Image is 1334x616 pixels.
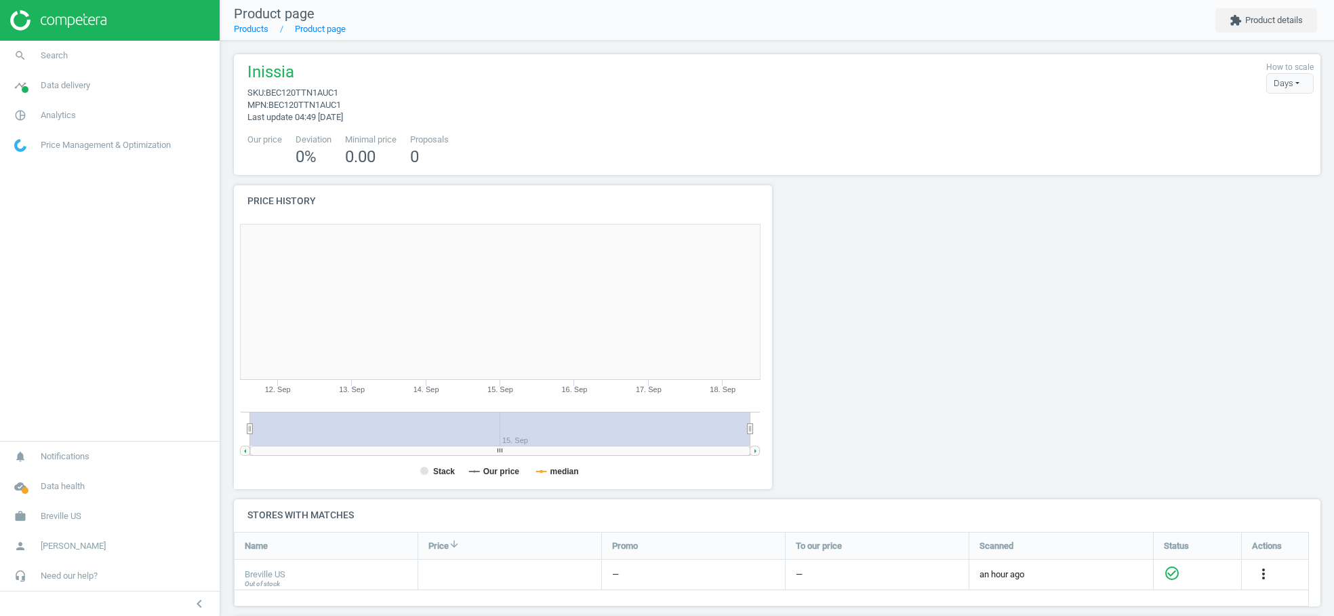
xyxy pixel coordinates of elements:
tspan: median [550,467,579,476]
button: more_vert [1255,566,1272,583]
span: Need our help? [41,570,98,582]
label: How to scale [1266,62,1314,73]
span: [PERSON_NAME] [41,540,106,552]
i: more_vert [1255,566,1272,582]
span: Data health [41,480,85,493]
span: an hour ago [979,569,1143,581]
span: BEC120TTN1AUC1 [268,100,341,110]
a: Product page [295,24,346,34]
span: Price Management & Optimization [41,139,171,151]
i: person [7,533,33,559]
span: Name [245,539,268,552]
span: Breville US [245,569,285,581]
span: Search [41,50,68,62]
div: — [796,569,803,581]
div: Days [1266,73,1314,94]
i: notifications [7,444,33,469]
span: To our price [796,539,842,552]
span: Breville US [41,510,81,522]
span: 0 [410,147,419,166]
i: work [7,503,33,529]
span: Price [428,539,449,552]
span: Last update 04:49 [DATE] [247,112,343,122]
tspan: 18. Sep [710,385,735,393]
h4: Price history [234,185,772,217]
span: Product page [234,5,315,22]
span: Data delivery [41,79,90,92]
span: sku : [247,88,266,98]
span: Notifications [41,450,89,463]
span: BEC120TTN1AUC1 [266,88,338,98]
tspan: Stack [433,467,455,476]
tspan: 13. Sep [339,385,365,393]
span: Inissia [247,61,343,87]
tspan: 15. Sep [487,385,513,393]
a: Products [234,24,268,34]
button: chevron_left [182,595,216,613]
span: Minimal price [345,134,397,146]
span: Our price [247,134,282,146]
i: timeline [7,73,33,98]
span: mpn : [247,100,268,110]
i: check_circle_outline [1164,564,1180,581]
span: Analytics [41,109,76,121]
i: arrow_downward [449,539,460,550]
tspan: 12. Sep [265,385,291,393]
span: Out of stock [245,579,280,588]
i: chevron_left [191,596,207,612]
div: — [612,569,619,581]
span: Proposals [410,134,449,146]
i: pie_chart_outlined [7,102,33,128]
span: Promo [612,539,638,552]
i: search [7,43,33,69]
span: Actions [1252,539,1282,552]
tspan: 16. Sep [561,385,587,393]
img: wGWNvw8QSZomAAAAABJRU5ErkJggg== [14,139,26,152]
button: extensionProduct details [1215,8,1317,33]
i: cloud_done [7,474,33,499]
span: Deviation [296,134,331,146]
i: extension [1230,14,1242,26]
h4: Stores with matches [234,499,1320,531]
span: 0.00 [345,147,376,166]
img: ajHJNr6hYgQAAAAASUVORK5CYII= [10,10,106,31]
span: 0 % [296,147,317,166]
span: Scanned [979,539,1013,552]
tspan: 14. Sep [413,385,439,393]
span: Status [1164,539,1189,552]
tspan: Our price [483,467,520,476]
i: headset_mic [7,563,33,589]
tspan: 17. Sep [636,385,662,393]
